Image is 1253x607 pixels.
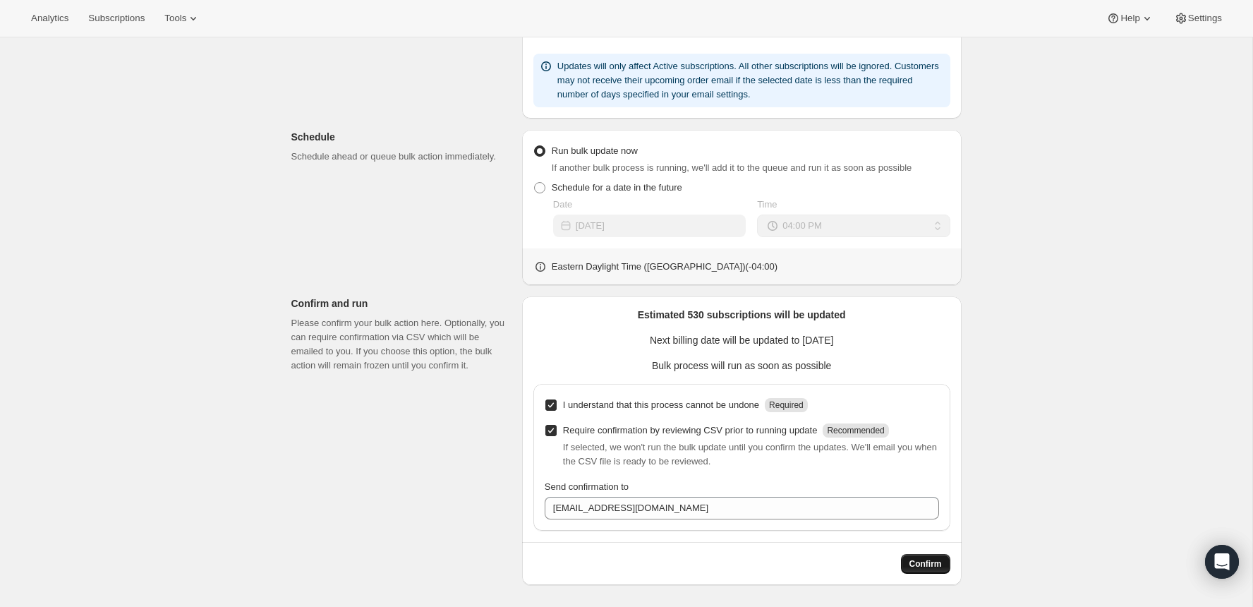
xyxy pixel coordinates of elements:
span: Recommended [827,426,884,435]
span: Subscriptions [88,13,145,24]
span: Required [769,400,804,410]
button: Settings [1166,8,1230,28]
p: Estimated 530 subscriptions will be updated [533,308,950,322]
button: Subscriptions [80,8,153,28]
p: Require confirmation by reviewing CSV prior to running update [563,423,818,438]
p: Eastern Daylight Time ([GEOGRAPHIC_DATA]) ( -04 : 00 ) [552,260,777,274]
p: Confirm and run [291,296,511,311]
span: Tools [164,13,186,24]
button: Confirm [901,554,950,574]
p: Next billing date will be updated to [DATE] [533,333,950,347]
p: Bulk process will run as soon as possible [533,359,950,373]
p: Please confirm your bulk action here. Optionally, you can require confirmation via CSV which will... [291,316,511,373]
span: Confirm [909,558,942,570]
span: Time [757,199,777,210]
p: Schedule ahead or queue bulk action immediately. [291,150,511,164]
p: I understand that this process cannot be undone [563,398,759,412]
button: Help [1098,8,1162,28]
button: Tools [156,8,209,28]
span: Help [1120,13,1139,24]
p: Updates will only affect Active subscriptions. All other subscriptions will be ignored. Customers... [557,59,945,102]
span: Date [553,199,572,210]
span: Schedule for a date in the future [552,182,682,193]
span: Settings [1188,13,1222,24]
span: Analytics [31,13,68,24]
span: Send confirmation to [545,481,629,492]
span: Run bulk update now [552,145,638,156]
button: Analytics [23,8,77,28]
span: If another bulk process is running, we'll add it to the queue and run it as soon as possible [552,162,912,173]
div: Open Intercom Messenger [1205,545,1239,579]
p: Schedule [291,130,511,144]
span: If selected, we won't run the bulk update until you confirm the updates. We'll email you when the... [563,442,937,467]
